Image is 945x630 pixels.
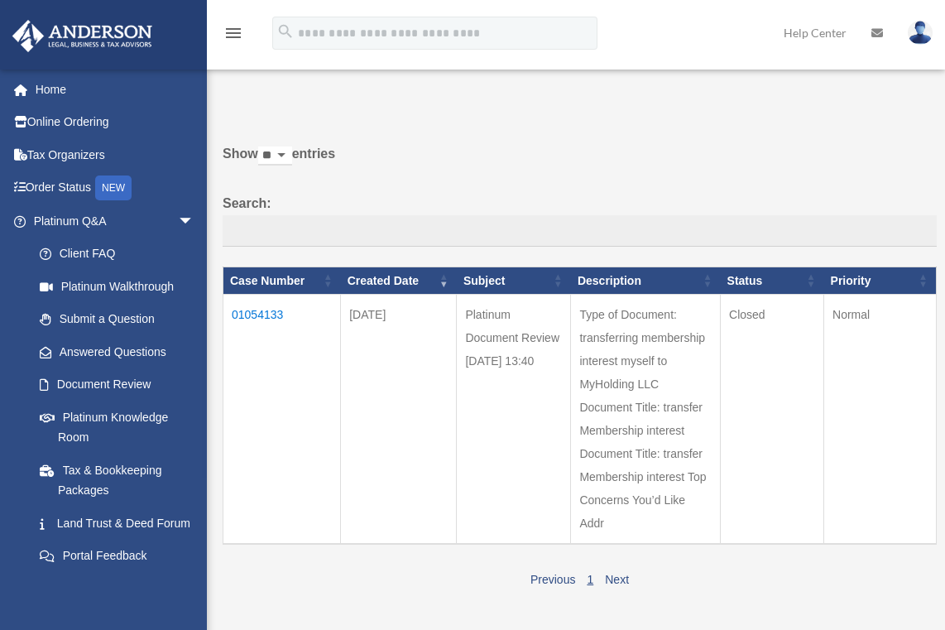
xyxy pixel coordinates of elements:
[571,267,721,295] th: Description: activate to sort column ascending
[12,204,211,238] a: Platinum Q&Aarrow_drop_down
[721,267,824,295] th: Status: activate to sort column ascending
[223,23,243,43] i: menu
[7,20,157,52] img: Anderson Advisors Platinum Portal
[223,29,243,43] a: menu
[824,267,937,295] th: Priority: activate to sort column ascending
[12,138,219,171] a: Tax Organizers
[95,176,132,200] div: NEW
[23,401,211,454] a: Platinum Knowledge Room
[341,295,457,545] td: [DATE]
[721,295,824,545] td: Closed
[223,142,937,182] label: Show entries
[12,572,219,605] a: Digital Productsarrow_drop_down
[457,295,571,545] td: Platinum Document Review [DATE] 13:40
[223,267,341,295] th: Case Number: activate to sort column ascending
[223,192,937,247] label: Search:
[23,507,211,540] a: Land Trust & Deed Forum
[23,540,211,573] a: Portal Feedback
[23,368,211,402] a: Document Review
[587,573,593,586] a: 1
[908,21,933,45] img: User Pic
[223,215,937,247] input: Search:
[23,335,203,368] a: Answered Questions
[341,267,457,295] th: Created Date: activate to sort column ascending
[605,573,629,586] a: Next
[23,303,211,336] a: Submit a Question
[12,171,219,205] a: Order StatusNEW
[178,204,211,238] span: arrow_drop_down
[258,147,292,166] select: Showentries
[23,270,211,303] a: Platinum Walkthrough
[530,573,575,586] a: Previous
[12,106,219,139] a: Online Ordering
[824,295,937,545] td: Normal
[571,295,721,545] td: Type of Document: transferring membership interest myself to MyHolding LLC Document Title: transf...
[178,572,211,606] span: arrow_drop_down
[276,22,295,41] i: search
[457,267,571,295] th: Subject: activate to sort column ascending
[23,238,211,271] a: Client FAQ
[223,295,341,545] td: 01054133
[12,73,219,106] a: Home
[23,454,211,507] a: Tax & Bookkeeping Packages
